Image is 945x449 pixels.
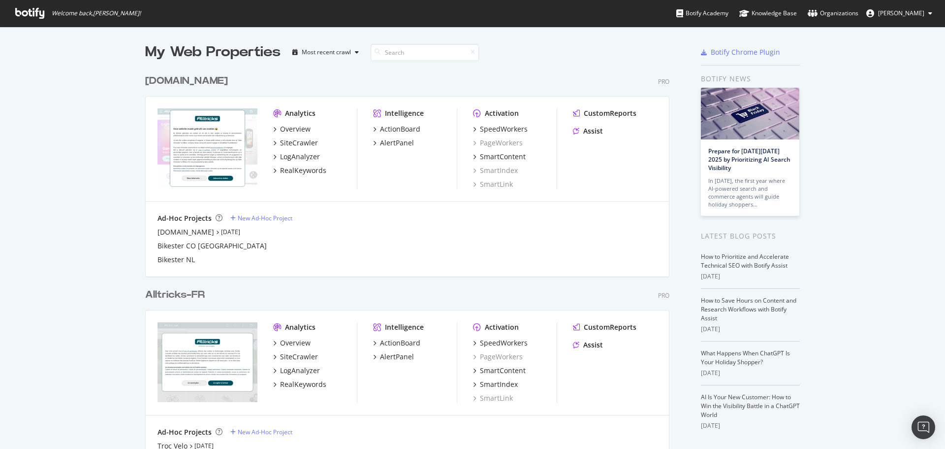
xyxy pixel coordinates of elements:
a: PageWorkers [473,138,523,148]
a: AI Is Your New Customer: How to Win the Visibility Battle in a ChatGPT World [701,393,800,419]
a: Bikester NL [157,255,195,265]
div: Activation [485,322,519,332]
div: In [DATE], the first year where AI-powered search and commerce agents will guide holiday shoppers… [708,177,792,208]
div: Most recent crawl [302,49,351,55]
div: AlertPanel [380,138,414,148]
img: alltricks.nl [157,108,257,188]
div: AlertPanel [380,352,414,362]
div: Assist [583,126,603,136]
button: Most recent crawl [288,44,363,60]
div: Botify Chrome Plugin [711,47,780,57]
a: SmartLink [473,179,513,189]
a: SiteCrawler [273,138,318,148]
a: SpeedWorkers [473,338,528,348]
div: Overview [280,124,311,134]
div: Knowledge Base [739,8,797,18]
div: Intelligence [385,322,424,332]
a: SiteCrawler [273,352,318,362]
div: Analytics [285,322,315,332]
a: How to Save Hours on Content and Research Workflows with Botify Assist [701,296,796,322]
a: ActionBoard [373,124,420,134]
a: Prepare for [DATE][DATE] 2025 by Prioritizing AI Search Visibility [708,147,790,172]
div: Activation [485,108,519,118]
div: LogAnalyzer [280,152,320,162]
div: Intelligence [385,108,424,118]
span: Welcome back, [PERSON_NAME] ! [52,9,141,17]
div: [DATE] [701,369,800,378]
a: Botify Chrome Plugin [701,47,780,57]
div: SpeedWorkers [480,338,528,348]
a: Overview [273,124,311,134]
a: SpeedWorkers [473,124,528,134]
a: CustomReports [573,108,636,118]
a: AlertPanel [373,138,414,148]
a: SmartIndex [473,380,518,389]
div: CustomReports [584,322,636,332]
div: Ad-Hoc Projects [157,427,212,437]
input: Search [371,44,479,61]
div: ActionBoard [380,124,420,134]
a: SmartContent [473,152,526,162]
span: Cousseau Victor [878,9,924,17]
div: Open Intercom Messenger [912,415,935,439]
div: SmartContent [480,152,526,162]
a: SmartLink [473,393,513,403]
a: ActionBoard [373,338,420,348]
a: AlertPanel [373,352,414,362]
div: SiteCrawler [280,352,318,362]
div: Latest Blog Posts [701,231,800,242]
a: Bikester CO [GEOGRAPHIC_DATA] [157,241,267,251]
div: Pro [658,291,669,300]
a: LogAnalyzer [273,366,320,376]
a: CustomReports [573,322,636,332]
div: New Ad-Hoc Project [238,428,292,436]
div: [DATE] [701,421,800,430]
a: RealKeywords [273,166,326,175]
div: Pro [658,77,669,86]
a: New Ad-Hoc Project [230,428,292,436]
div: Alltricks-FR [145,288,205,302]
div: Organizations [808,8,858,18]
div: SmartContent [480,366,526,376]
div: Overview [280,338,311,348]
div: RealKeywords [280,166,326,175]
div: Assist [583,340,603,350]
div: CustomReports [584,108,636,118]
div: LogAnalyzer [280,366,320,376]
a: Assist [573,126,603,136]
div: [DATE] [701,325,800,334]
div: [DOMAIN_NAME] [145,74,228,88]
div: SpeedWorkers [480,124,528,134]
a: SmartContent [473,366,526,376]
a: SmartIndex [473,166,518,175]
img: Prepare for Black Friday 2025 by Prioritizing AI Search Visibility [701,88,799,139]
a: New Ad-Hoc Project [230,214,292,222]
a: PageWorkers [473,352,523,362]
a: [DOMAIN_NAME] [157,227,214,237]
a: RealKeywords [273,380,326,389]
div: ActionBoard [380,338,420,348]
div: Botify news [701,73,800,84]
div: SiteCrawler [280,138,318,148]
div: Botify Academy [676,8,728,18]
a: LogAnalyzer [273,152,320,162]
button: [PERSON_NAME] [858,5,940,21]
a: How to Prioritize and Accelerate Technical SEO with Botify Assist [701,252,789,270]
a: Overview [273,338,311,348]
a: Alltricks-FR [145,288,209,302]
div: New Ad-Hoc Project [238,214,292,222]
img: alltricks.fr [157,322,257,402]
div: SmartIndex [480,380,518,389]
a: [DATE] [221,228,240,236]
a: What Happens When ChatGPT Is Your Holiday Shopper? [701,349,790,366]
div: My Web Properties [145,42,281,62]
div: Ad-Hoc Projects [157,213,212,223]
div: [DATE] [701,272,800,281]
